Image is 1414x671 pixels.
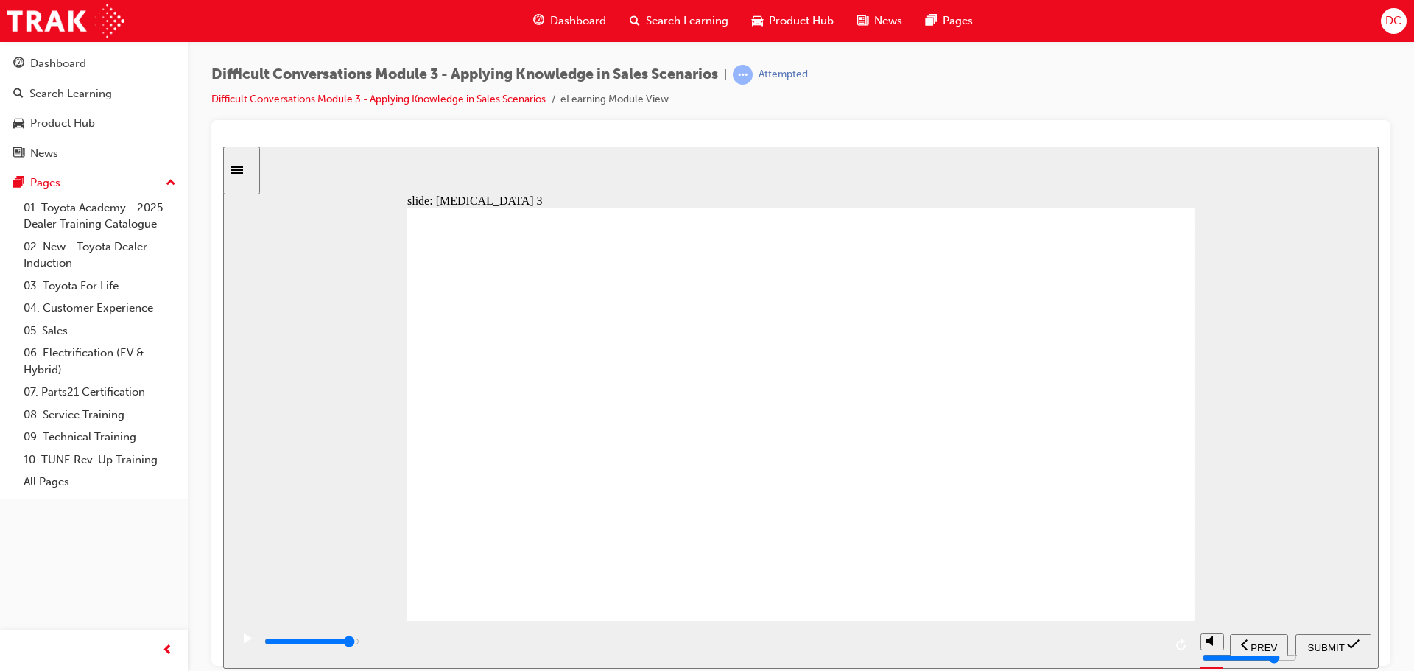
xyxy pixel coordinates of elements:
span: Product Hub [769,13,834,29]
a: 05. Sales [18,320,182,342]
span: Pages [943,13,973,29]
button: Pages [6,169,182,197]
span: PREV [1027,496,1054,507]
span: Dashboard [550,13,606,29]
div: Product Hub [30,115,95,132]
span: search-icon [630,12,640,30]
a: search-iconSearch Learning [618,6,740,36]
span: pages-icon [13,177,24,190]
div: Search Learning [29,85,112,102]
a: Search Learning [6,80,182,108]
button: DashboardSearch LearningProduct HubNews [6,47,182,169]
a: Difficult Conversations Module 3 - Applying Knowledge in Sales Scenarios [211,93,546,105]
div: News [30,145,58,162]
span: DC [1385,13,1401,29]
span: car-icon [752,12,763,30]
span: prev-icon [162,642,173,660]
div: Pages [30,175,60,192]
button: submit [1072,488,1149,510]
a: Dashboard [6,50,182,77]
span: news-icon [13,147,24,161]
span: pages-icon [926,12,937,30]
a: News [6,140,182,167]
a: 09. Technical Training [18,426,182,449]
a: guage-iconDashboard [521,6,618,36]
a: 04. Customer Experience [18,297,182,320]
li: eLearning Module View [560,91,669,108]
span: SUBMIT [1085,496,1122,507]
span: up-icon [166,174,176,193]
a: 08. Service Training [18,404,182,426]
a: 06. Electrification (EV & Hybrid) [18,342,182,381]
a: car-iconProduct Hub [740,6,845,36]
input: slide progress [41,489,136,501]
a: 01. Toyota Academy - 2025 Dealer Training Catalogue [18,197,182,236]
span: Search Learning [646,13,728,29]
button: volume [977,487,1001,504]
span: car-icon [13,117,24,130]
span: News [874,13,902,29]
input: volume [979,505,1074,517]
nav: slide navigation [1007,474,1148,522]
button: DC [1381,8,1407,34]
span: news-icon [857,12,868,30]
div: Dashboard [30,55,86,72]
span: | [724,66,727,83]
a: Product Hub [6,110,182,137]
a: All Pages [18,471,182,493]
div: playback controls [7,474,970,522]
span: search-icon [13,88,24,101]
span: learningRecordVerb_ATTEMPT-icon [733,65,753,85]
span: Difficult Conversations Module 3 - Applying Knowledge in Sales Scenarios [211,66,718,83]
a: 10. TUNE Rev-Up Training [18,449,182,471]
button: previous [1007,488,1065,510]
button: play/pause [7,486,32,511]
a: pages-iconPages [914,6,985,36]
button: replay [948,488,970,510]
span: guage-icon [13,57,24,71]
img: Trak [7,4,124,38]
a: news-iconNews [845,6,914,36]
a: 03. Toyota For Life [18,275,182,298]
a: 07. Parts21 Certification [18,381,182,404]
div: misc controls [977,474,999,522]
span: guage-icon [533,12,544,30]
div: Attempted [759,68,808,82]
a: 02. New - Toyota Dealer Induction [18,236,182,275]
